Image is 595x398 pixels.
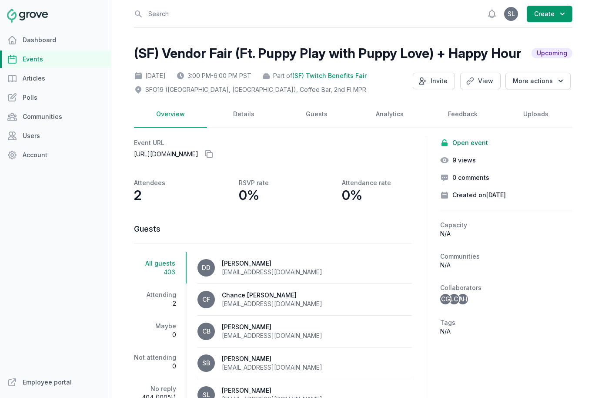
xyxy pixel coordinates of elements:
div: [PERSON_NAME] [222,354,322,363]
p: [URL][DOMAIN_NAME] [134,147,412,161]
button: More actions [505,73,571,89]
h2: (SF) Vendor Fair (Ft. Puppy Play with Puppy Love) + Happy Hour [134,45,521,61]
a: Feedback [426,101,499,128]
a: Analytics [353,101,426,128]
p: Attendance rate [342,179,391,187]
div: Part of [262,71,367,80]
a: Overview [134,101,207,128]
div: [EMAIL_ADDRESS][DOMAIN_NAME] [222,300,322,308]
span: CB [202,328,211,334]
button: Invite [413,73,455,89]
button: SL [504,7,518,21]
h2: Collaborators [440,283,572,292]
h2: Tags [440,318,572,327]
span: Created on [452,191,506,199]
p: 2 [134,187,141,203]
a: Maybe0 [134,315,187,346]
button: Create [527,6,572,22]
div: [EMAIL_ADDRESS][DOMAIN_NAME] [222,363,322,372]
span: SB [202,360,210,366]
p: N/A [440,327,572,336]
h2: Capacity [440,221,572,229]
p: Attendees [134,179,165,187]
div: 3:00 PM - 6:00 PM PST [176,71,251,80]
div: [PERSON_NAME] [222,323,322,331]
div: [DATE] [134,71,166,80]
p: N/A [440,261,572,270]
p: 0% [342,187,362,203]
span: 9 views [452,156,476,165]
span: (SF) Twitch Benefits Fair [292,71,367,80]
div: [EMAIL_ADDRESS][DOMAIN_NAME] [222,331,322,340]
div: [EMAIL_ADDRESS][DOMAIN_NAME] [222,268,322,277]
a: Not attending0 [134,346,187,378]
a: Attending2 [134,283,187,315]
p: 0% [239,187,259,203]
span: AH [459,296,467,302]
span: LC [450,296,458,302]
span: 0 [134,362,176,371]
a: Guests [280,101,353,128]
div: [PERSON_NAME] [222,386,322,395]
h3: Guests [134,224,412,234]
span: Upcoming [531,48,572,58]
div: SFO19 ([GEOGRAPHIC_DATA], [GEOGRAPHIC_DATA]) , Coffee Bar, 2nd Fl MPR [134,85,366,94]
span: 0 comments [452,173,489,182]
h2: Communities [440,252,572,261]
p: N/A [440,229,572,238]
div: [PERSON_NAME] [222,259,322,268]
a: Details [207,101,280,128]
span: SL [203,392,210,398]
a: Uploads [499,101,572,128]
img: Grove [7,9,48,23]
span: 0 [134,331,176,339]
span: 2 [134,299,176,308]
span: 406 [134,268,175,277]
a: View [460,73,501,89]
span: SL [508,11,515,17]
a: All guests406 [134,252,187,283]
time: [DATE] [486,191,506,199]
h2: Event URL [134,138,412,147]
div: Chance [PERSON_NAME] [222,291,322,300]
span: CF [202,297,210,303]
p: RSVP rate [239,179,269,187]
span: CG [441,296,450,302]
span: Open event [452,138,488,147]
span: DD [202,265,211,271]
